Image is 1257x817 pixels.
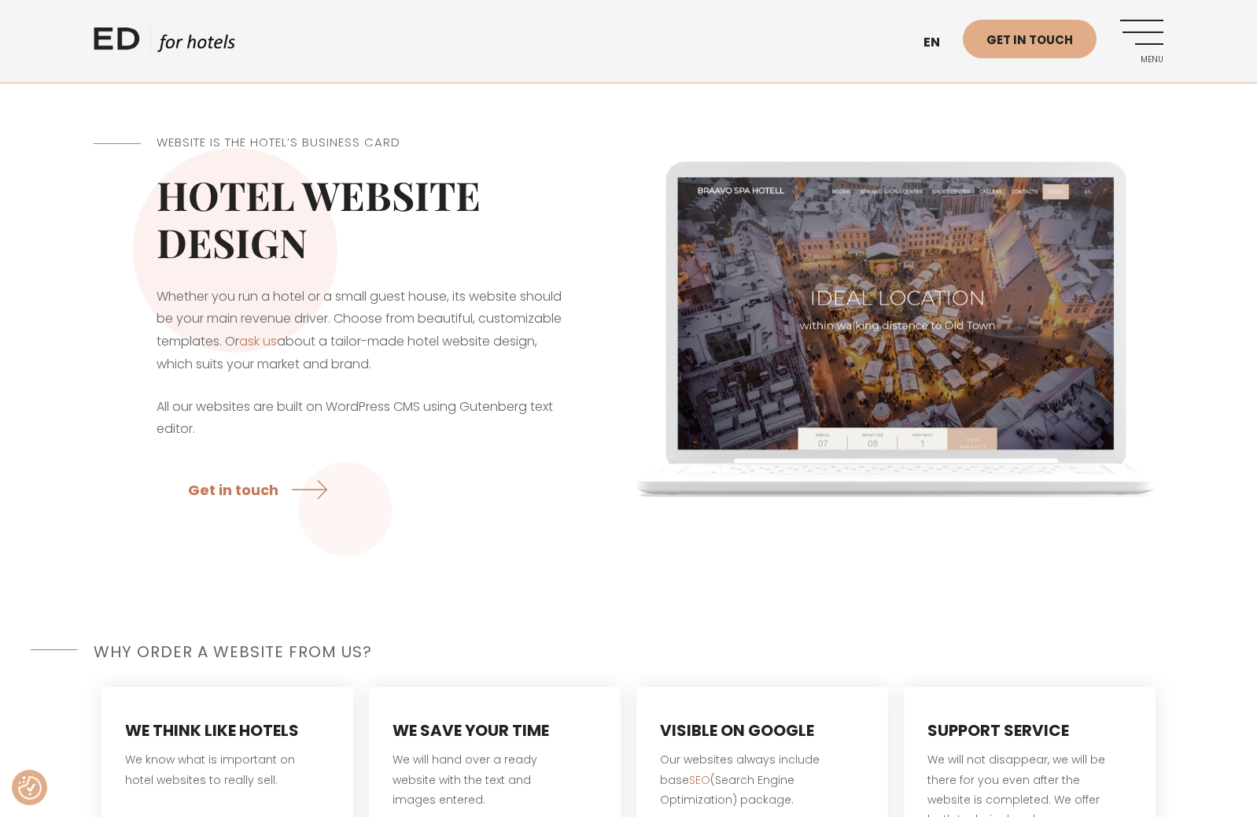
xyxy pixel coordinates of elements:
img: Hotel website design and development by ED for hotels. [628,112,1163,540]
h4: We think like hotels [125,719,330,742]
a: ask us [239,332,277,350]
p: We will hand over a ready website with the text and images entered. [393,750,597,810]
a: Get in touch [188,468,334,510]
p: Our websites always include base (Search Engine Optimization) package. [660,750,864,810]
a: Menu [1120,20,1163,63]
h5: Website is the hotel’s business card [157,134,566,152]
h4: Visible on Google [660,719,864,742]
p: We know what is important on hotel websites to really sell. [125,750,330,789]
a: SEO [689,772,710,788]
a: en [916,24,963,62]
h5: Why order a website from us? [94,640,1163,664]
h4: Support service [927,719,1132,742]
a: Get in touch [963,20,1097,58]
p: Whether you run a hotel or a small guest house, its website should be your main revenue driver. C... [157,286,566,376]
a: ED HOTELS [94,24,235,63]
img: Revisit consent button [18,776,42,800]
p: All our websites are built on WordPress CMS using Gutenberg text editor. [157,396,566,442]
h4: We save your time [393,719,597,742]
span: Menu [1120,55,1163,65]
h2: Hotel website design [157,172,566,266]
button: Consent Preferences [18,776,42,800]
